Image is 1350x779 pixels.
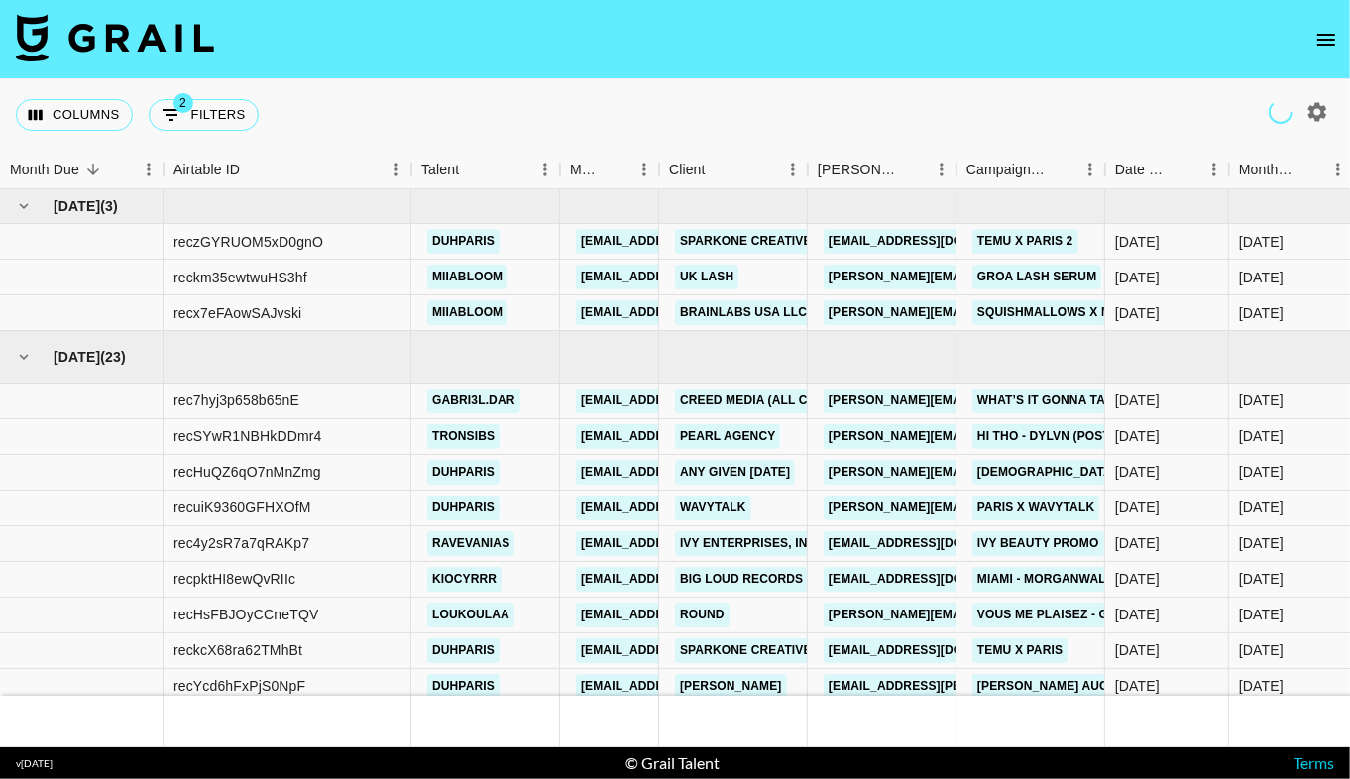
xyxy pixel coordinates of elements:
button: hide children [10,192,38,220]
img: Grail Talent [16,14,214,61]
a: [PERSON_NAME][EMAIL_ADDRESS][PERSON_NAME][DOMAIN_NAME] [824,300,1249,325]
button: Sort [1048,156,1075,183]
a: [PERSON_NAME] [675,674,787,699]
div: 01/08/2025 [1115,390,1160,410]
button: Menu [134,155,164,184]
span: [DATE] [54,196,100,216]
a: [EMAIL_ADDRESS][DOMAIN_NAME] [576,424,798,449]
a: Ivy Beauty Promo [972,531,1104,556]
button: Sort [602,156,629,183]
span: [DATE] [54,347,100,367]
a: [PERSON_NAME][EMAIL_ADDRESS][DOMAIN_NAME] [824,496,1147,520]
button: Menu [530,155,560,184]
a: duhparis [427,638,500,663]
a: [EMAIL_ADDRESS][DOMAIN_NAME] [576,531,798,556]
a: [PERSON_NAME][EMAIL_ADDRESS][DOMAIN_NAME] [824,424,1147,449]
a: tronsibs [427,424,500,449]
button: Menu [629,155,659,184]
a: Ivy Enterprises, Inc. [675,531,825,556]
a: duhparis [427,229,500,254]
a: [EMAIL_ADDRESS][DOMAIN_NAME] [824,531,1046,556]
div: Manager [560,151,659,189]
a: Any given [DATE] [675,460,795,485]
div: 25/07/2025 [1115,605,1160,624]
button: Menu [778,155,808,184]
div: Sep '25 [1239,268,1284,287]
div: 31/07/2025 [1115,462,1160,482]
div: 07/08/2025 [1115,303,1160,323]
a: Big Loud Records [675,567,808,592]
div: Manager [570,151,602,189]
a: [PERSON_NAME] August Quality Store [972,674,1240,699]
button: Show filters [149,99,259,131]
span: ( 3 ) [100,196,118,216]
div: Sep '25 [1239,232,1284,252]
span: 2 [173,93,193,113]
div: Aug '25 [1239,462,1284,482]
div: 31/07/2025 [1115,426,1160,446]
div: rec7hyj3p658b65nE [173,390,299,410]
a: [EMAIL_ADDRESS][DOMAIN_NAME] [576,496,798,520]
a: [EMAIL_ADDRESS][DOMAIN_NAME] [576,300,798,325]
button: Sort [79,156,107,183]
a: Miami - morganwallen [972,567,1135,592]
div: recSYwR1NBHkDDmr4 [173,426,322,446]
div: Aug '25 [1239,605,1284,624]
a: Sparkone Creative Limited [675,229,868,254]
div: Month Due [1239,151,1295,189]
a: Temu x Paris 2 [972,229,1078,254]
a: miiabloom [427,265,507,289]
div: Client [669,151,706,189]
div: recHsFBJOyCCneTQV [173,605,318,624]
a: duhparis [427,460,500,485]
div: Aug '25 [1239,426,1284,446]
div: recpktHI8ewQvRIIc [173,569,295,589]
div: recuiK9360GFHXOfM [173,498,311,517]
a: duhparis [427,496,500,520]
a: loukoulaa [427,603,514,627]
button: Sort [459,156,487,183]
div: 24/06/2025 [1115,640,1160,660]
a: [PERSON_NAME][EMAIL_ADDRESS][DOMAIN_NAME] [824,603,1147,627]
button: Menu [382,155,411,184]
button: Sort [1172,156,1199,183]
div: rec4y2sR7a7qRAKp7 [173,533,309,553]
a: kiocyrrr [427,567,502,592]
a: [EMAIL_ADDRESS][DOMAIN_NAME] [576,265,798,289]
div: reckm35ewtwuHS3hf [173,268,307,287]
div: Aug '25 [1239,640,1284,660]
button: Menu [1075,155,1105,184]
div: 21/07/2025 [1115,498,1160,517]
a: duhparis [427,674,500,699]
div: Aug '25 [1239,533,1284,553]
div: Date Created [1115,151,1172,189]
a: Terms [1294,753,1334,772]
div: 24/06/2025 [1115,533,1160,553]
a: [EMAIL_ADDRESS][DOMAIN_NAME] [824,638,1046,663]
a: [PERSON_NAME][EMAIL_ADDRESS][DOMAIN_NAME] [824,460,1147,485]
a: [EMAIL_ADDRESS][DOMAIN_NAME] [576,567,798,592]
div: Talent [421,151,459,189]
div: Campaign (Type) [956,151,1105,189]
span: Refreshing clients, managers, users, talent, campaigns... [1264,95,1296,128]
a: [EMAIL_ADDRESS][DOMAIN_NAME] [576,603,798,627]
div: Booker [808,151,956,189]
a: UK LASH [675,265,738,289]
div: Airtable ID [173,151,240,189]
div: 25/07/2025 [1115,569,1160,589]
a: [EMAIL_ADDRESS][DOMAIN_NAME] [576,674,798,699]
a: WHAT’S IT GONNA TAKE? [972,389,1135,413]
a: Pearl Agency [675,424,780,449]
div: Talent [411,151,560,189]
a: Vous me plaisez - Gambi [972,603,1144,627]
div: 27/08/2025 [1115,232,1160,252]
div: © Grail Talent [626,753,721,773]
div: 04/08/2025 [1115,268,1160,287]
a: miiabloom [427,300,507,325]
a: [EMAIL_ADDRESS][DOMAIN_NAME] [824,567,1046,592]
button: Sort [899,156,927,183]
a: Temu X Paris [972,638,1068,663]
a: Squishmallows X Mia [972,300,1129,325]
button: open drawer [1306,20,1346,59]
a: [EMAIL_ADDRESS][PERSON_NAME][DOMAIN_NAME] [824,674,1147,699]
